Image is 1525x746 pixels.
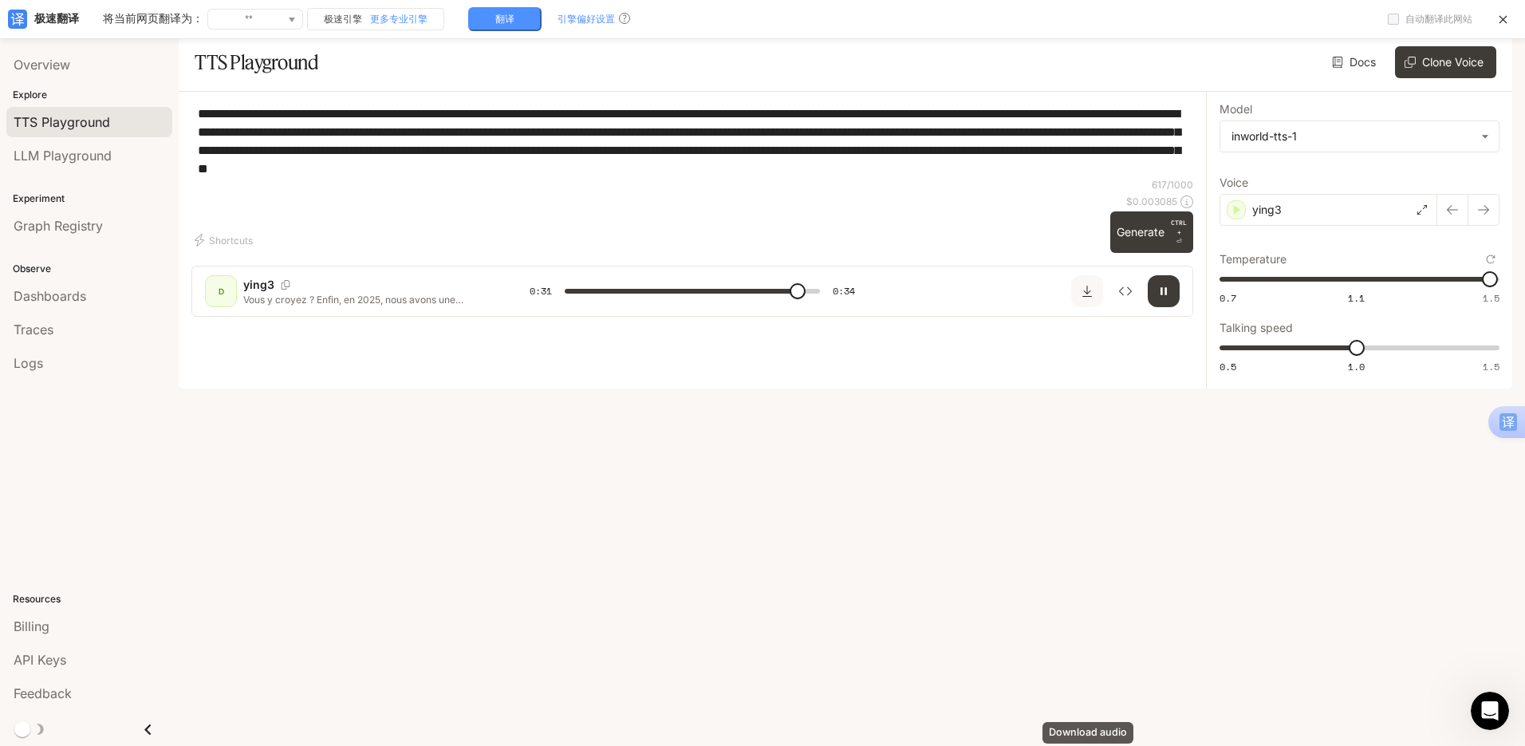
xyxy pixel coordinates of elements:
div: inworld-tts-1 [1220,121,1499,152]
span: 1.0 [1348,360,1365,373]
iframe: Intercom live chat [1471,692,1509,730]
button: Reset to default [1482,251,1499,268]
h1: TTS Playground [195,46,318,78]
span: 1.1 [1348,291,1365,305]
p: $ 0.003085 [1126,195,1177,208]
p: Voice [1220,177,1248,188]
span: 0.7 [1220,291,1236,305]
p: 617 / 1000 [1152,178,1193,191]
button: Clone Voice [1395,46,1496,78]
span: 0:34 [833,283,855,299]
p: CTRL + [1171,218,1187,237]
div: D [208,278,234,304]
button: Download audio [1071,275,1103,307]
button: Inspect [1109,275,1141,307]
p: ying3 [1252,202,1282,218]
button: GenerateCTRL +⏎ [1110,211,1193,253]
p: Temperature [1220,254,1287,265]
div: inworld-tts-1 [1231,128,1473,144]
p: Model [1220,104,1252,115]
button: Shortcuts [191,227,259,253]
span: 1.5 [1483,291,1499,305]
button: Copy Voice ID [274,280,297,290]
a: Docs [1329,46,1382,78]
span: 1.5 [1483,360,1499,373]
p: Talking speed [1220,322,1293,334]
div: Download audio [1042,722,1133,744]
p: ying3 [243,277,274,293]
span: 0:31 [530,283,552,299]
p: ⏎ [1171,218,1187,247]
span: 0.5 [1220,360,1236,373]
p: Vous y croyez ? Enfin, en 2025, nous avons une caméra pour porte d'entrée qui se colle simplement... [243,293,491,306]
